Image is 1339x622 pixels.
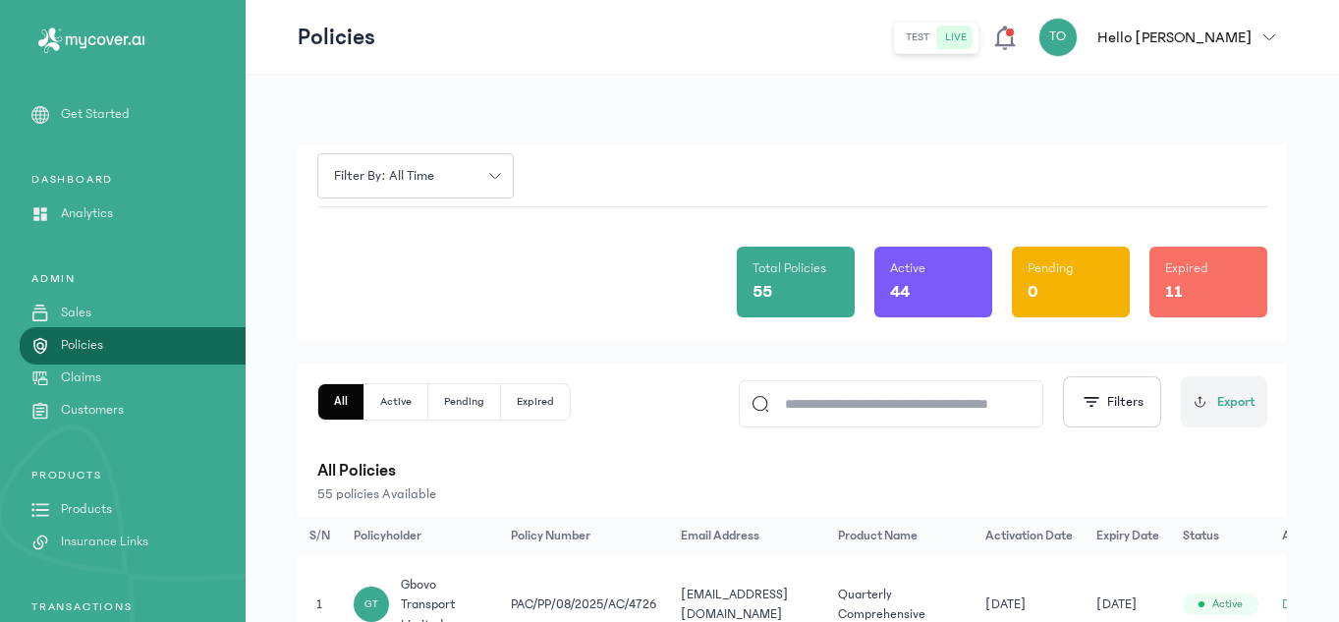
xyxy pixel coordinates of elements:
th: Policyholder [342,516,499,555]
p: Hello [PERSON_NAME] [1097,26,1252,49]
span: [DATE] [985,594,1026,614]
p: Products [61,499,112,520]
p: Expired [1165,258,1208,278]
p: All Policies [317,457,1267,484]
button: Active [364,384,428,420]
p: Policies [61,335,103,356]
th: Policy Number [499,516,670,555]
span: [EMAIL_ADDRESS][DOMAIN_NAME] [681,588,788,621]
th: Actions [1270,516,1337,555]
p: Total Policies [753,258,826,278]
p: 55 [753,278,772,306]
p: Policies [298,22,375,53]
th: Expiry Date [1085,516,1171,555]
button: Filters [1063,376,1161,427]
p: 0 [1028,278,1038,306]
th: Status [1171,516,1270,555]
p: 44 [890,278,910,306]
span: Export [1217,392,1255,413]
th: Email Address [669,516,826,555]
button: Expired [501,384,570,420]
span: [DATE] [1096,594,1137,614]
button: All [318,384,364,420]
button: test [898,26,937,49]
button: Filter by: all time [317,153,514,198]
p: Get Started [61,104,130,125]
th: S/N [298,516,342,555]
p: Claims [61,368,101,388]
span: Filter by: all time [322,166,446,187]
p: 11 [1165,278,1183,306]
button: TOHello [PERSON_NAME] [1038,18,1287,57]
p: Active [890,258,925,278]
th: Activation Date [974,516,1085,555]
button: Details [1282,594,1321,614]
p: 55 policies Available [317,484,1267,504]
th: Product Name [826,516,974,555]
p: Insurance Links [61,532,148,552]
div: TO [1038,18,1078,57]
span: Active [1212,596,1243,612]
span: 1 [316,597,322,611]
p: Customers [61,400,124,421]
button: Pending [428,384,501,420]
button: live [937,26,975,49]
p: Pending [1028,258,1074,278]
p: Sales [61,303,91,323]
div: GT [354,587,389,622]
button: Export [1181,376,1267,427]
p: Analytics [61,203,113,224]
